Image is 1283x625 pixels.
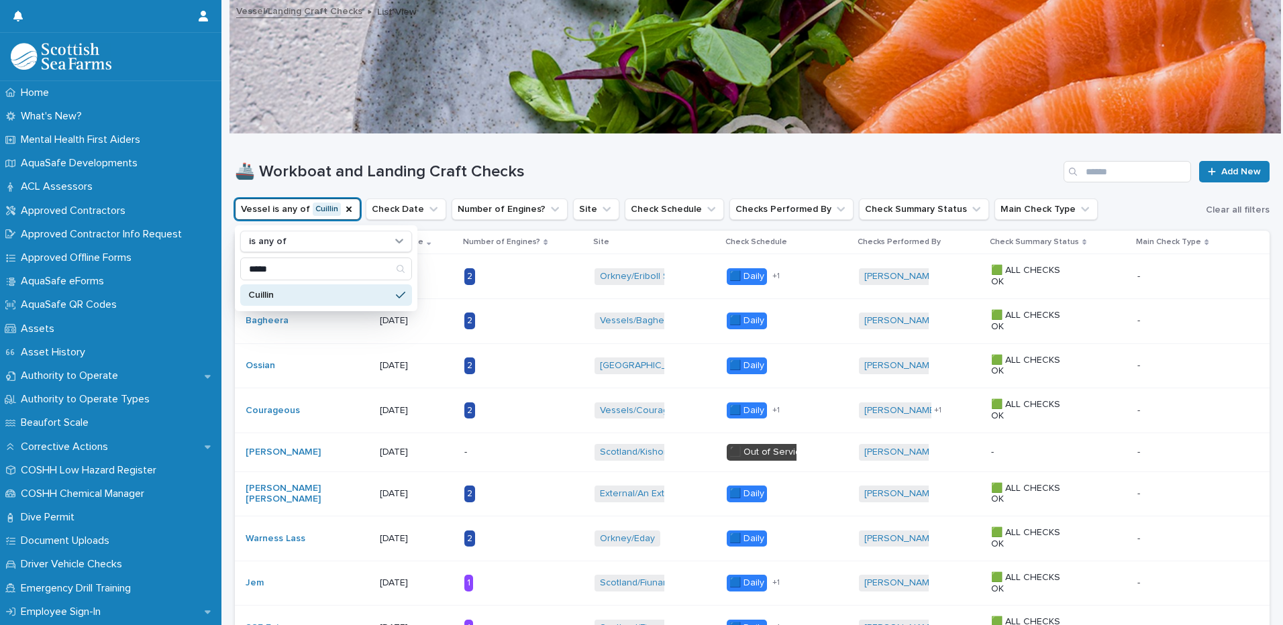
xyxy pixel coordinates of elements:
[380,405,454,416] p: [DATE]
[15,110,93,123] p: What's New?
[464,357,475,374] div: 2
[380,533,454,545] p: [DATE]
[991,572,1075,595] p: 🟩 ALL CHECKS OK
[990,235,1079,249] p: Check Summary Status
[1199,161,1270,182] a: Add New
[1137,486,1143,500] p: -
[625,198,724,220] button: Check Schedule
[15,228,193,241] p: Approved Contractor Info Request
[15,393,160,406] p: Authority to Operate Types
[600,533,655,545] a: Orkney/Eday
[864,577,937,589] a: [PERSON_NAME]
[235,298,1270,343] tr: Bagheera [DATE]2Vessels/Bagheera 🟦 Daily[PERSON_NAME] 🟩 ALL CHECKS OK--
[600,405,690,416] a: Vessels/Courageous
[15,87,60,99] p: Home
[464,447,548,458] p: -
[727,444,809,461] div: ⬛️ Out of Service
[246,315,289,327] a: Bagheera
[246,577,264,589] a: Jem
[1136,235,1201,249] p: Main Check Type
[727,312,767,329] div: 🟦 Daily
[464,268,475,285] div: 2
[15,251,142,264] p: Approved Offline Forms
[725,235,787,249] p: Check Schedule
[593,235,609,249] p: Site
[1200,200,1270,220] button: Clear all filters
[1206,205,1270,215] span: Clear all filters
[366,198,446,220] button: Check Date
[1137,357,1143,372] p: -
[1137,268,1143,282] p: -
[235,561,1270,606] tr: Jem [DATE]1Scotland/Fiunary 🟦 Daily+1[PERSON_NAME] 🟩 ALL CHECKS OK--
[727,268,767,285] div: 🟦 Daily
[991,399,1075,422] p: 🟩 ALL CHECKS OK
[235,343,1270,388] tr: Ossian [DATE]2[GEOGRAPHIC_DATA]/[GEOGRAPHIC_DATA] 🟦 Daily[PERSON_NAME] 🟩 ALL CHECKS OK--
[380,360,454,372] p: [DATE]
[15,180,103,193] p: ACL Assessors
[600,360,788,372] a: [GEOGRAPHIC_DATA]/[GEOGRAPHIC_DATA]
[15,558,133,571] p: Driver Vehicle Checks
[600,315,679,327] a: Vessels/Bagheera
[727,575,767,591] div: 🟦 Daily
[249,236,287,247] p: is any of
[15,323,65,335] p: Assets
[380,577,454,589] p: [DATE]
[15,511,85,524] p: Dive Permit
[991,527,1075,550] p: 🟩 ALL CHECKS OK
[15,582,142,595] p: Emergency Drill Training
[11,43,111,70] img: bPIBxiqnSb2ggTQWdOVV
[463,235,540,249] p: Number of Engines?
[235,388,1270,433] tr: Courageous [DATE]2Vessels/Courageous 🟦 Daily+1[PERSON_NAME] +1🟩 ALL CHECKS OK--
[729,198,854,220] button: Checks Performed By
[772,579,780,587] span: + 1
[15,346,96,359] p: Asset History
[235,471,1270,516] tr: [PERSON_NAME] [PERSON_NAME] [DATE]2External/An External Site 🟦 Daily[PERSON_NAME] 🟩 ALL CHECKS OK--
[1137,530,1143,545] p: -
[235,254,1270,299] tr: Catriona 4 crew + 4 Pax [DATE]2Orkney/Eriboll Sian 🟦 Daily+1[PERSON_NAME] 🟩 ALL CHECKS OK--
[15,275,115,288] p: AquaSafe eForms
[15,534,120,547] p: Document Uploads
[994,198,1098,220] button: Main Check Type
[15,157,148,170] p: AquaSafe Developments
[864,405,937,416] a: [PERSON_NAME]
[246,360,275,372] a: Ossian
[858,235,941,249] p: Checks Performed By
[727,486,767,502] div: 🟦 Daily
[864,271,937,282] a: [PERSON_NAME]
[772,272,780,280] span: + 1
[864,488,937,500] a: [PERSON_NAME]
[600,271,682,282] a: Orkney/Eriboll Sian
[377,3,417,18] p: List View
[15,370,129,382] p: Authority to Operate
[235,162,1058,182] h1: 🚢 Workboat and Landing Craft Checks
[1137,312,1143,327] p: -
[15,464,167,477] p: COSHH Low Hazard Register
[859,198,989,220] button: Check Summary Status
[864,360,937,372] a: [PERSON_NAME]
[727,357,767,374] div: 🟦 Daily
[600,447,758,458] a: Scotland/Kishorn Shared Shorebase
[380,315,454,327] p: [DATE]
[1137,444,1143,458] p: -
[241,258,411,280] input: Search
[1221,167,1261,176] span: Add New
[15,441,119,453] p: Corrective Actions
[464,530,475,547] div: 2
[235,198,360,220] button: Vessel
[991,310,1075,333] p: 🟩 ALL CHECKS OK
[452,198,568,220] button: Number of Engines?
[600,577,671,589] a: Scotland/Fiunary
[1064,161,1191,182] input: Search
[380,488,454,500] p: [DATE]
[772,406,780,414] span: + 1
[235,433,1270,471] tr: [PERSON_NAME] [DATE]-Scotland/Kishorn Shared Shorebase ⬛️ Out of Service[PERSON_NAME] ---
[600,488,706,500] a: External/An External Site
[934,406,941,414] span: + 1
[1137,402,1143,416] p: -
[246,483,329,506] a: [PERSON_NAME] [PERSON_NAME]
[380,447,454,458] p: [DATE]
[235,516,1270,561] tr: Warness Lass [DATE]2Orkney/Eday 🟦 Daily[PERSON_NAME] 🟩 ALL CHECKS OK--
[15,298,127,311] p: AquaSafe QR Codes
[15,133,151,146] p: Mental Health First Aiders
